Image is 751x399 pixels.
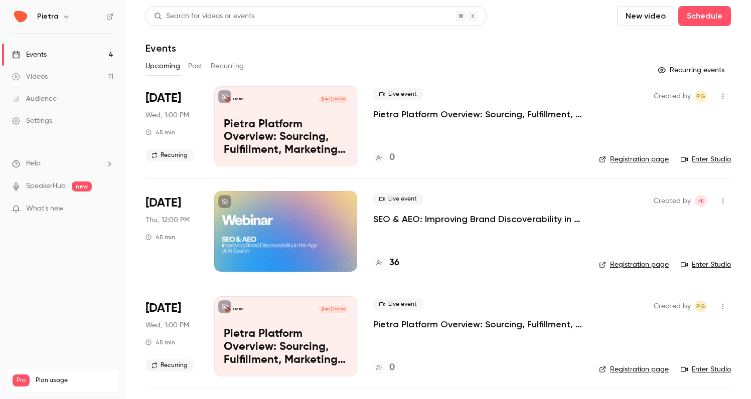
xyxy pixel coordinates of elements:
[681,260,731,270] a: Enter Studio
[145,338,175,346] div: 45 min
[599,154,669,164] a: Registration page
[145,300,181,316] span: [DATE]
[389,361,395,374] h4: 0
[373,361,395,374] a: 0
[695,300,707,312] span: Pete Gilligan
[12,94,57,104] div: Audience
[696,90,705,102] span: PG
[698,195,704,207] span: HI
[12,72,48,82] div: Videos
[145,195,181,211] span: [DATE]
[373,318,583,330] a: Pietra Platform Overview: Sourcing, Fulfillment, Marketing, and AI for Modern Brands
[373,298,423,310] span: Live event
[678,6,731,26] button: Schedule
[373,193,423,205] span: Live event
[13,374,30,386] span: Pro
[695,195,707,207] span: Hasan Iqbal
[145,233,175,241] div: 45 min
[654,90,691,102] span: Created by
[224,118,348,157] p: Pietra Platform Overview: Sourcing, Fulfillment, Marketing, and AI for Modern Brands
[373,256,399,270] a: 36
[617,6,674,26] button: New video
[12,158,113,169] li: help-dropdown-opener
[373,213,583,225] a: SEO & AEO: Improving Brand Discoverability in the Age of AI Search
[37,12,58,22] h6: Pietra
[653,62,731,78] button: Recurring events
[681,154,731,164] a: Enter Studio
[319,306,347,313] span: [DATE] 1:00 PM
[599,260,669,270] a: Registration page
[695,90,707,102] span: Pete Gilligan
[599,364,669,374] a: Registration page
[12,50,47,60] div: Events
[145,128,175,136] div: 45 min
[188,58,203,74] button: Past
[145,90,181,106] span: [DATE]
[373,151,395,164] a: 0
[233,307,243,312] p: Pietra
[36,376,113,384] span: Plan usage
[696,300,705,312] span: PG
[214,296,357,376] a: Pietra Platform Overview: Sourcing, Fulfillment, Marketing, and AI for Modern BrandsPietra[DATE] ...
[26,204,64,214] span: What's new
[145,191,198,271] div: Aug 14 Thu, 3:00 PM (America/New York)
[654,300,691,312] span: Created by
[233,97,243,102] p: Pietra
[26,158,41,169] span: Help
[145,42,176,54] h1: Events
[319,96,347,103] span: [DATE] 1:00 PM
[145,110,189,120] span: Wed, 1:00 PM
[26,181,66,191] a: SpeakerHub
[145,149,194,161] span: Recurring
[145,296,198,376] div: Aug 20 Wed, 4:00 PM (America/New York)
[373,88,423,100] span: Live event
[211,58,244,74] button: Recurring
[145,359,194,371] span: Recurring
[654,195,691,207] span: Created by
[373,108,583,120] a: Pietra Platform Overview: Sourcing, Fulfillment, Marketing, and AI for Modern Brands
[101,205,113,214] iframe: Noticeable Trigger
[145,320,189,330] span: Wed, 1:00 PM
[389,151,395,164] h4: 0
[154,11,254,22] div: Search for videos or events
[224,328,348,366] p: Pietra Platform Overview: Sourcing, Fulfillment, Marketing, and AI for Modern Brands
[214,86,357,166] a: Pietra Platform Overview: Sourcing, Fulfillment, Marketing, and AI for Modern BrandsPietra[DATE] ...
[145,86,198,166] div: Aug 13 Wed, 4:00 PM (America/New York)
[72,181,92,191] span: new
[145,215,190,225] span: Thu, 12:00 PM
[13,9,29,25] img: Pietra
[681,364,731,374] a: Enter Studio
[145,58,180,74] button: Upcoming
[12,116,52,126] div: Settings
[389,256,399,270] h4: 36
